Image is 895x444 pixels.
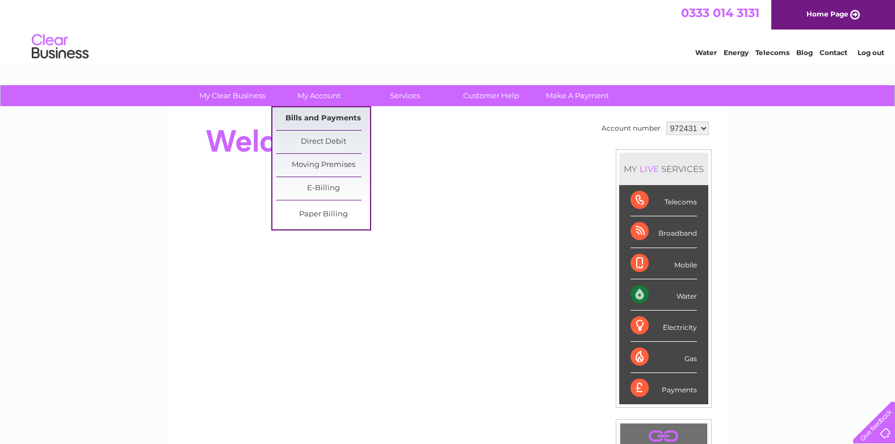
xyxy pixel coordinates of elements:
[276,107,370,130] a: Bills and Payments
[631,311,697,342] div: Electricity
[858,48,884,57] a: Log out
[276,177,370,200] a: E-Billing
[637,164,661,174] div: LIVE
[531,85,624,106] a: Make A Payment
[724,48,749,57] a: Energy
[186,85,279,106] a: My Clear Business
[276,203,370,226] a: Paper Billing
[276,154,370,177] a: Moving Premises
[272,85,365,106] a: My Account
[755,48,789,57] a: Telecoms
[681,6,759,20] a: 0333 014 3131
[631,248,697,279] div: Mobile
[631,216,697,248] div: Broadband
[631,279,697,311] div: Water
[796,48,813,57] a: Blog
[599,119,663,138] td: Account number
[276,131,370,153] a: Direct Debit
[631,342,697,373] div: Gas
[444,85,538,106] a: Customer Help
[180,6,716,55] div: Clear Business is a trading name of Verastar Limited (registered in [GEOGRAPHIC_DATA] No. 3667643...
[619,153,708,185] div: MY SERVICES
[820,48,847,57] a: Contact
[31,30,89,64] img: logo.png
[631,373,697,404] div: Payments
[358,85,452,106] a: Services
[631,185,697,216] div: Telecoms
[695,48,717,57] a: Water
